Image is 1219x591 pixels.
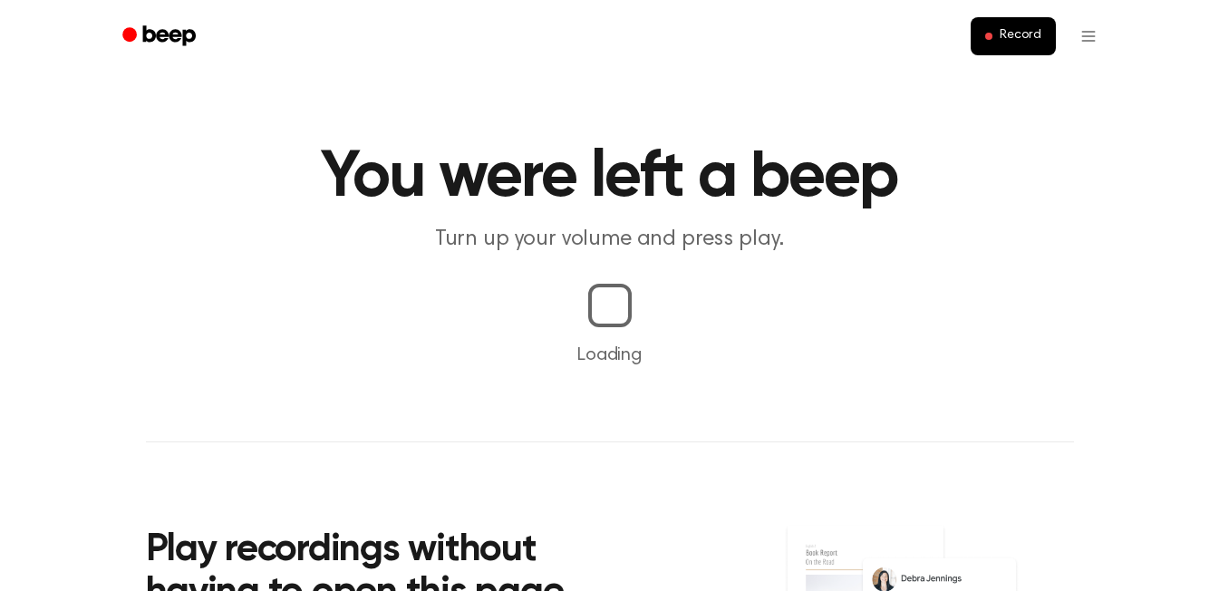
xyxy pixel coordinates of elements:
span: Record [1000,28,1040,44]
p: Loading [22,342,1197,369]
p: Turn up your volume and press play. [262,225,958,255]
button: Open menu [1067,15,1110,58]
button: Record [971,17,1055,55]
a: Beep [110,19,212,54]
h1: You were left a beep [146,145,1074,210]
